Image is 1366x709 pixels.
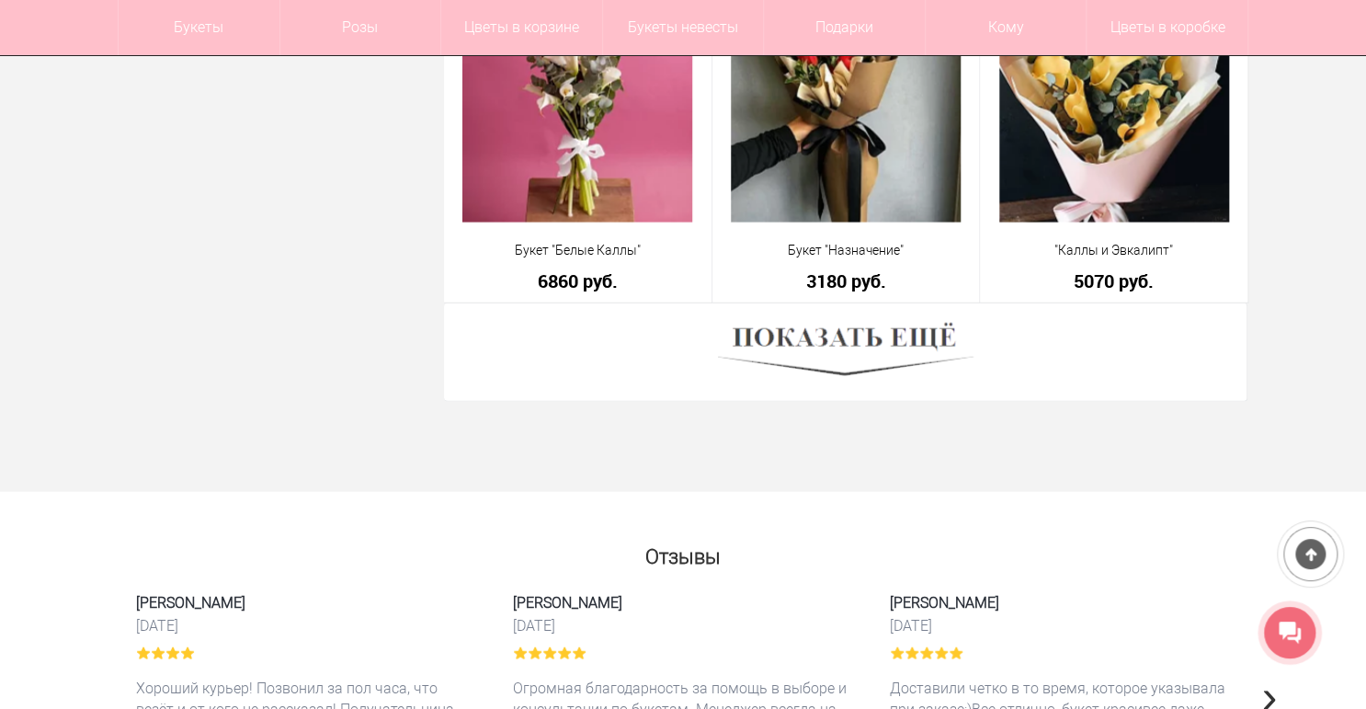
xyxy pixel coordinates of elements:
span: [PERSON_NAME] [513,592,853,613]
span: [PERSON_NAME] [136,592,476,613]
time: [DATE] [513,616,853,635]
a: 6860 руб. [456,271,700,291]
time: [DATE] [136,616,476,635]
h2: Отзывы [118,537,1248,568]
a: Показать ещё [718,344,973,359]
a: Букет "Назначение" [724,241,968,260]
span: [PERSON_NAME] [890,592,1230,613]
a: "Каллы и Эвкалипт" [992,241,1235,260]
a: 3180 руб. [724,271,968,291]
a: Букет "Белые Каллы" [456,241,700,260]
time: [DATE] [890,616,1230,635]
a: 5070 руб. [992,271,1235,291]
img: Показать ещё [718,317,973,387]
